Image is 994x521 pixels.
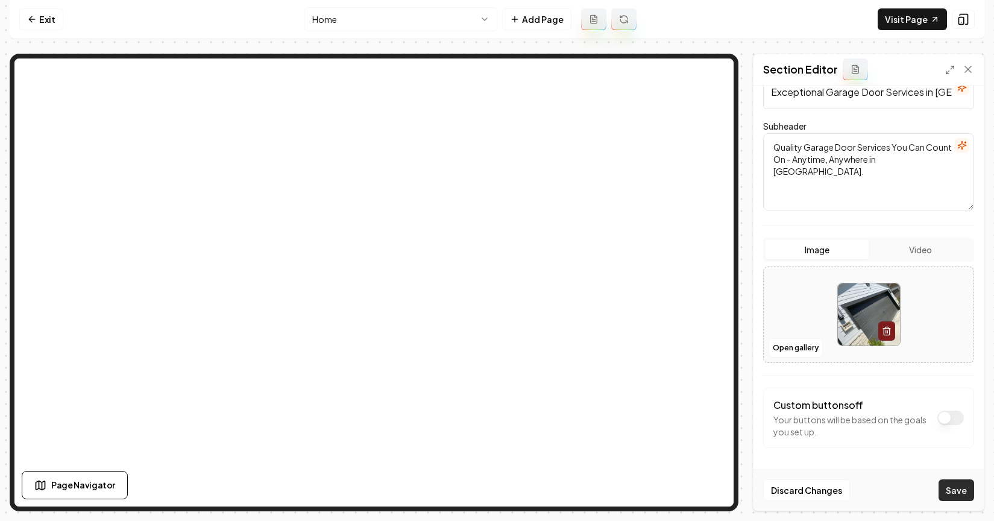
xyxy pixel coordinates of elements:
button: Image [766,240,869,259]
button: Save [939,479,974,501]
input: Header [763,75,974,109]
img: image [838,283,900,346]
button: Regenerate page [611,8,637,30]
button: Discard Changes [763,479,850,501]
button: Open gallery [769,338,823,358]
button: Page Navigator [22,471,128,499]
p: Your buttons will be based on the goals you set up. [773,414,931,438]
h2: Section Editor [763,61,838,78]
a: Exit [19,8,63,30]
button: Add Page [502,8,571,30]
label: Subheader [763,121,807,131]
button: Add admin page prompt [581,8,606,30]
button: Video [869,240,972,259]
a: Visit Page [878,8,947,30]
label: Custom buttons off [773,399,863,411]
span: Page Navigator [51,479,115,491]
button: Add admin section prompt [843,58,868,80]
